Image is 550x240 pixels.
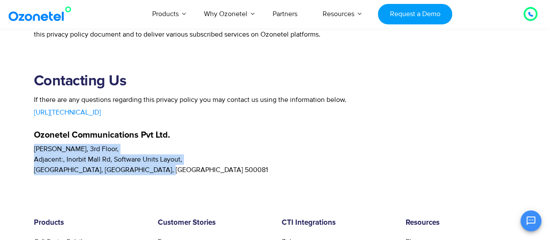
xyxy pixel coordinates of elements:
p: To provide you with the full range of services, we may request and/or record information about yo... [34,19,517,40]
p: If there are any questions regarding this privacy policy you may contact us using the information... [34,95,517,105]
h6: Products [34,219,145,227]
h2: Contacting Us [34,73,517,90]
a: [URL][TECHNICAL_ID] [34,109,101,116]
h5: Ozonetel Communications Pvt Ltd. [34,131,517,139]
h6: Customer Stories [158,219,269,227]
h6: CTI Integrations [282,219,393,227]
button: Open chat [520,210,541,231]
p: [PERSON_NAME], 3rd Floor, Adjacent:, Inorbit Mall Rd, Software Units Layout, [GEOGRAPHIC_DATA], [... [34,144,517,175]
a: Request a Demo [378,4,452,24]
